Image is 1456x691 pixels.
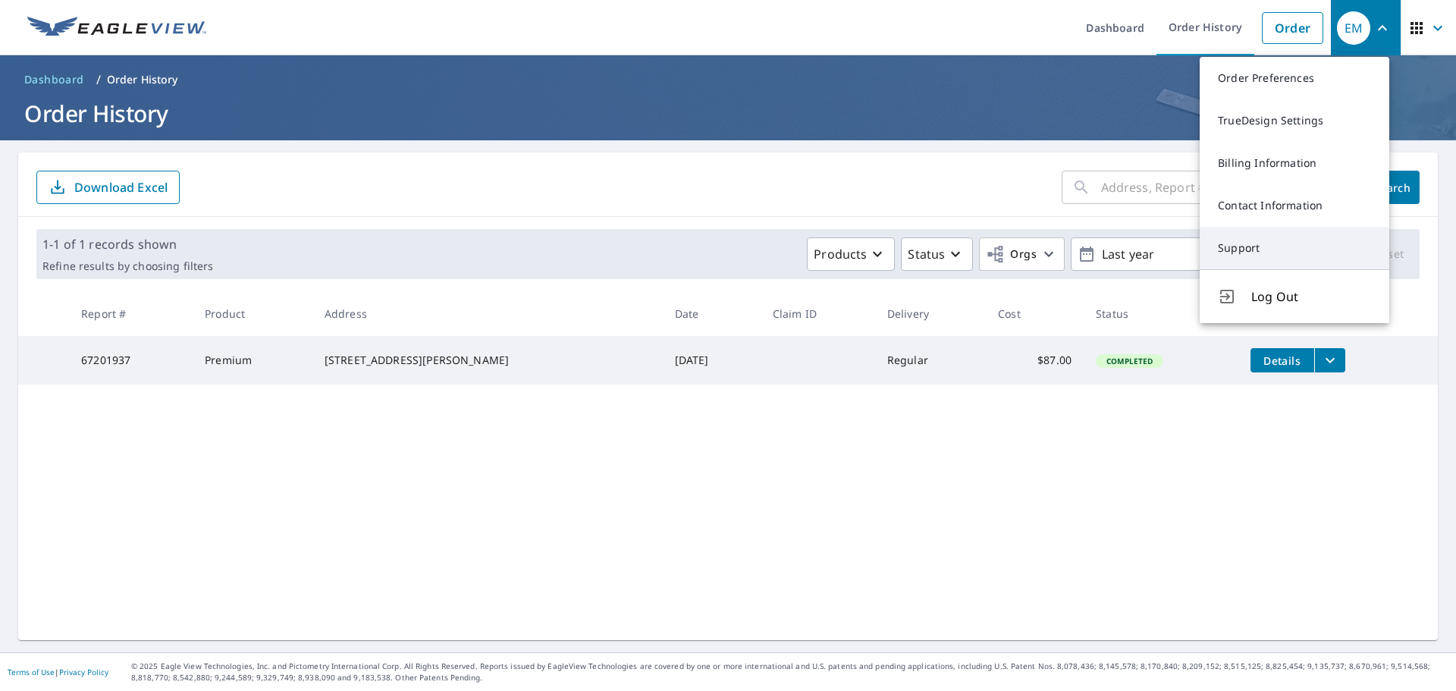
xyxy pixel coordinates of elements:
td: Premium [193,336,312,385]
a: Order [1262,12,1323,44]
div: [STREET_ADDRESS][PERSON_NAME] [325,353,651,368]
td: Regular [875,336,986,385]
th: Report # [69,291,193,336]
span: Orgs [986,245,1037,264]
button: Status [901,237,973,271]
button: Download Excel [36,171,180,204]
span: Completed [1097,356,1162,366]
button: Orgs [979,237,1065,271]
p: Order History [107,72,178,87]
span: Search [1377,181,1407,195]
th: Date [663,291,761,336]
button: Log Out [1200,269,1389,323]
a: Terms of Use [8,667,55,677]
a: Support [1200,227,1389,269]
span: Log Out [1251,287,1371,306]
p: Status [908,245,945,263]
p: 1-1 of 1 records shown [42,235,213,253]
h1: Order History [18,98,1438,129]
span: Details [1260,353,1305,368]
p: | [8,667,108,677]
nav: breadcrumb [18,68,1438,92]
a: Order Preferences [1200,57,1389,99]
button: detailsBtn-67201937 [1250,348,1314,372]
span: Dashboard [24,72,84,87]
p: Download Excel [74,179,168,196]
th: Cost [986,291,1084,336]
td: [DATE] [663,336,761,385]
button: Products [807,237,895,271]
p: Last year [1096,241,1273,268]
th: Status [1084,291,1238,336]
a: Contact Information [1200,184,1389,227]
p: Products [814,245,867,263]
th: Delivery [875,291,986,336]
a: TrueDesign Settings [1200,99,1389,142]
div: EM [1337,11,1370,45]
p: © 2025 Eagle View Technologies, Inc. and Pictometry International Corp. All Rights Reserved. Repo... [131,661,1448,683]
a: Dashboard [18,68,90,92]
th: Claim ID [761,291,875,336]
button: Last year [1071,237,1298,271]
button: filesDropdownBtn-67201937 [1314,348,1345,372]
td: $87.00 [986,336,1084,385]
p: Refine results by choosing filters [42,259,213,273]
a: Privacy Policy [59,667,108,677]
th: Product [193,291,312,336]
th: Address [312,291,663,336]
button: Search [1365,171,1420,204]
input: Address, Report #, Claim ID, etc. [1101,166,1353,209]
li: / [96,71,101,89]
td: 67201937 [69,336,193,385]
a: Billing Information [1200,142,1389,184]
img: EV Logo [27,17,206,39]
